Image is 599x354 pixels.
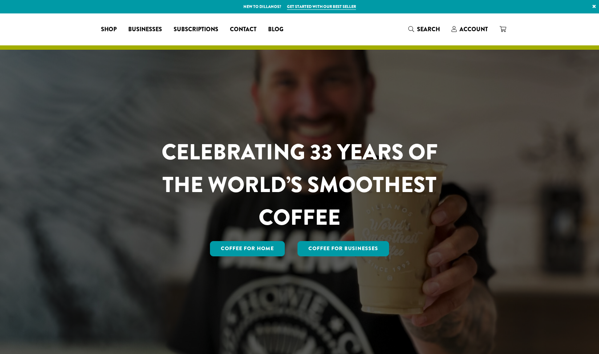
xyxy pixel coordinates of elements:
span: Blog [268,25,283,34]
span: Businesses [128,25,162,34]
span: Account [460,25,488,33]
a: Coffee for Home [210,241,285,256]
a: Search [402,23,446,35]
span: Contact [230,25,256,34]
a: Get started with our best seller [287,4,356,10]
a: Shop [95,24,122,35]
span: Search [417,25,440,33]
span: Subscriptions [174,25,218,34]
h1: CELEBRATING 33 YEARS OF THE WORLD’S SMOOTHEST COFFEE [140,136,459,234]
a: Coffee For Businesses [298,241,389,256]
span: Shop [101,25,117,34]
